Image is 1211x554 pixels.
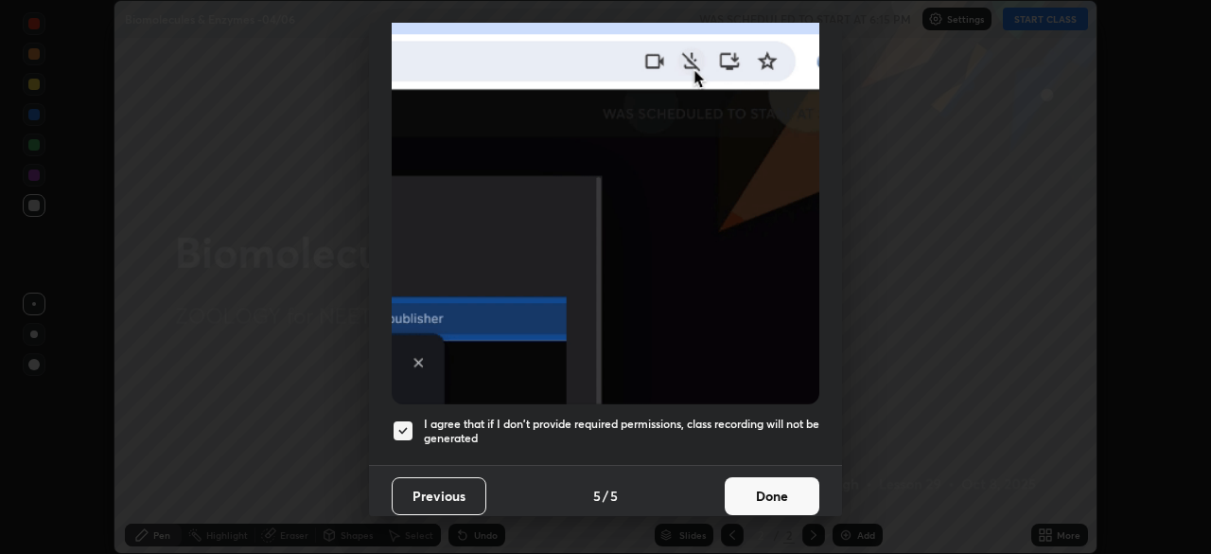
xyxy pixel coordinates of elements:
[392,477,486,515] button: Previous
[603,486,608,506] h4: /
[593,486,601,506] h4: 5
[725,477,819,515] button: Done
[424,417,819,446] h5: I agree that if I don't provide required permissions, class recording will not be generated
[610,486,618,506] h4: 5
